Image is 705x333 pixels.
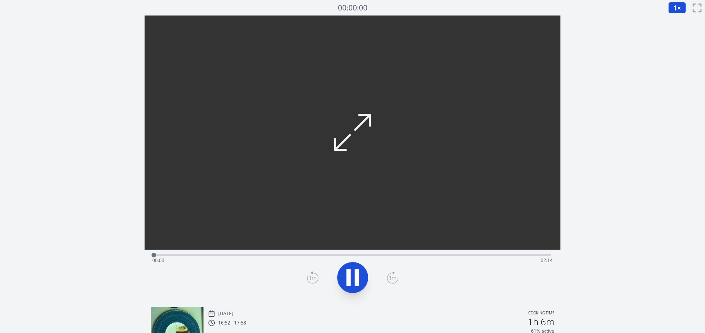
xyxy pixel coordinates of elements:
[541,257,553,264] span: 02:14
[673,3,677,12] span: 1
[528,310,554,317] p: Cooking time
[218,320,246,326] p: 16:52 - 17:58
[218,311,233,317] p: [DATE]
[527,317,554,326] h2: 1h 6m
[338,2,367,14] a: 00:00:00
[668,2,686,14] button: 1×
